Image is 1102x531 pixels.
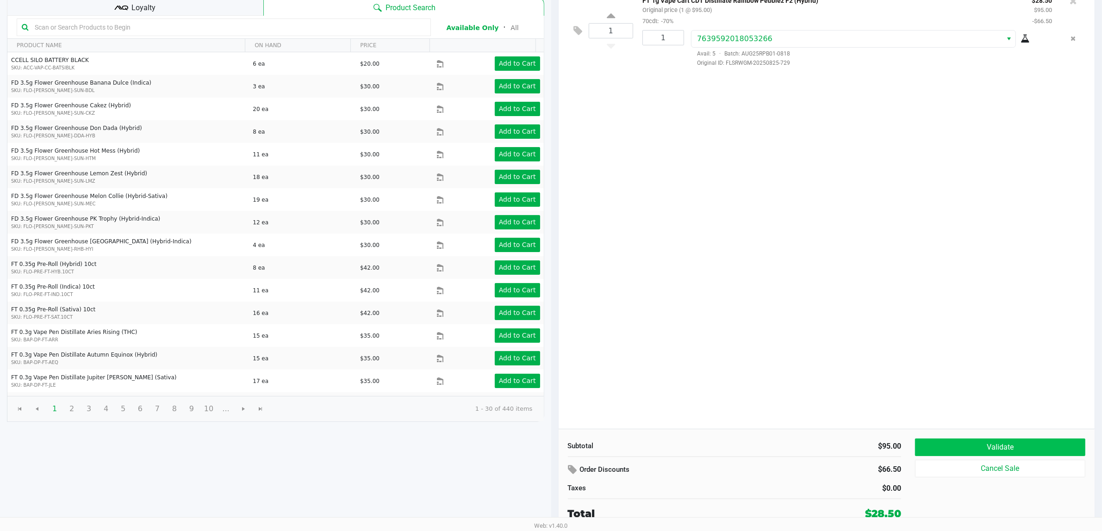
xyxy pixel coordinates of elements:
[495,192,540,207] button: Add to Cart
[249,392,356,415] td: 6 ea
[33,405,41,413] span: Go to the previous page
[7,98,249,120] td: FD 3.5g Flower Greenhouse Cakez (Hybrid)
[511,23,518,33] button: All
[495,79,540,93] button: Add to Cart
[360,83,380,90] span: $30.00
[350,39,430,52] th: PRICE
[499,286,536,294] app-button-loader: Add to Cart
[249,166,356,188] td: 18 ea
[360,310,380,316] span: $42.00
[499,82,536,90] app-button-loader: Add to Cart
[495,306,540,320] button: Add to Cart
[499,241,536,248] app-button-loader: Add to Cart
[249,370,356,392] td: 17 ea
[360,197,380,203] span: $30.00
[11,200,245,207] p: SKU: FLO-[PERSON_NAME]-SUN-MEC
[495,56,540,71] button: Add to Cart
[499,332,536,339] app-button-loader: Add to Cart
[499,196,536,203] app-button-loader: Add to Cart
[249,234,356,256] td: 4 ea
[11,268,245,275] p: SKU: FLO-PRE-FT-HYB.10CT
[217,400,235,418] span: Page 11
[7,211,249,234] td: FD 3.5g Flower Greenhouse PK Trophy (Hybrid-Indica)
[499,218,536,226] app-button-loader: Add to Cart
[63,400,81,418] span: Page 2
[568,462,785,478] div: Order Discounts
[799,462,901,477] div: $66.50
[499,105,536,112] app-button-loader: Add to Cart
[240,405,247,413] span: Go to the next page
[7,39,245,52] th: PRODUCT NAME
[131,2,156,13] span: Loyalty
[360,378,380,384] span: $35.00
[499,377,536,384] app-button-loader: Add to Cart
[495,147,540,161] button: Add to Cart
[7,143,249,166] td: FD 3.5g Flower Greenhouse Hot Mess (Hybrid)
[11,291,245,298] p: SKU: FLO-PRE-FT-IND.10CT
[7,188,249,211] td: FD 3.5g Flower Greenhouse Melon Collie (Hybrid-Sativa)
[11,246,245,253] p: SKU: FLO-[PERSON_NAME]-RHB-HYI
[249,211,356,234] td: 12 ea
[46,400,63,418] span: Page 1
[166,400,183,418] span: Page 8
[249,143,356,166] td: 11 ea
[568,441,728,451] div: Subtotal
[360,265,380,271] span: $42.00
[360,151,380,158] span: $30.00
[249,324,356,347] td: 15 ea
[97,400,115,418] span: Page 4
[360,106,380,112] span: $30.00
[11,178,245,185] p: SKU: FLO-[PERSON_NAME]-SUN-LMZ
[568,506,781,521] div: Total
[360,174,380,180] span: $30.00
[1002,31,1015,47] button: Select
[495,102,540,116] button: Add to Cart
[249,347,356,370] td: 15 ea
[7,324,249,347] td: FT 0.3g Vape Pen Distillate Aries Rising (THC)
[7,234,249,256] td: FD 3.5g Flower Greenhouse [GEOGRAPHIC_DATA] (Hybrid-Indica)
[741,483,901,494] div: $0.00
[360,129,380,135] span: $30.00
[691,50,790,57] span: Avail: 5 Batch: AUG25RPB01-0818
[249,188,356,211] td: 19 ea
[7,52,249,75] td: CCELL SILO BATTERY BLACK
[245,39,350,52] th: ON HAND
[11,382,245,389] p: SKU: BAP-DP-FT-JLE
[31,20,426,34] input: Scan or Search Products to Begin
[7,166,249,188] td: FD 3.5g Flower Greenhouse Lemon Zest (Hybrid)
[249,75,356,98] td: 3 ea
[183,400,200,418] span: Page 9
[11,64,245,71] p: SKU: ACC-VAP-CC-BATSIBLK
[535,522,568,529] span: Web: v1.40.0
[716,50,724,57] span: ·
[11,223,245,230] p: SKU: FLO-[PERSON_NAME]-SUN-PKT
[498,23,511,32] span: ᛫
[249,302,356,324] td: 16 ea
[360,333,380,339] span: $35.00
[7,347,249,370] td: FT 0.3g Vape Pen Distillate Autumn Equinox (Hybrid)
[499,354,536,362] app-button-loader: Add to Cart
[7,370,249,392] td: FT 0.3g Vape Pen Distillate Jupiter [PERSON_NAME] (Sativa)
[11,359,245,366] p: SKU: BAP-DP-FT-AEQ
[7,279,249,302] td: FT 0.35g Pre-Roll (Indica) 10ct
[691,59,1052,67] span: Original ID: FLSRWGM-20250825-729
[1034,6,1052,13] small: $95.00
[360,242,380,248] span: $30.00
[235,400,252,418] span: Go to the next page
[642,6,712,13] small: Original price (1 @ $95.00)
[114,400,132,418] span: Page 5
[495,374,540,388] button: Add to Cart
[499,173,536,180] app-button-loader: Add to Cart
[1067,30,1080,47] button: Remove the package from the orderLine
[568,483,728,494] div: Taxes
[11,336,245,343] p: SKU: BAP-DP-FT-ARR
[11,400,29,418] span: Go to the first page
[499,309,536,316] app-button-loader: Add to Cart
[495,215,540,229] button: Add to Cart
[80,400,98,418] span: Page 3
[249,279,356,302] td: 11 ea
[741,441,901,452] div: $95.00
[495,260,540,275] button: Add to Cart
[131,400,149,418] span: Page 6
[7,302,249,324] td: FT 0.35g Pre-Roll (Sativa) 10ct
